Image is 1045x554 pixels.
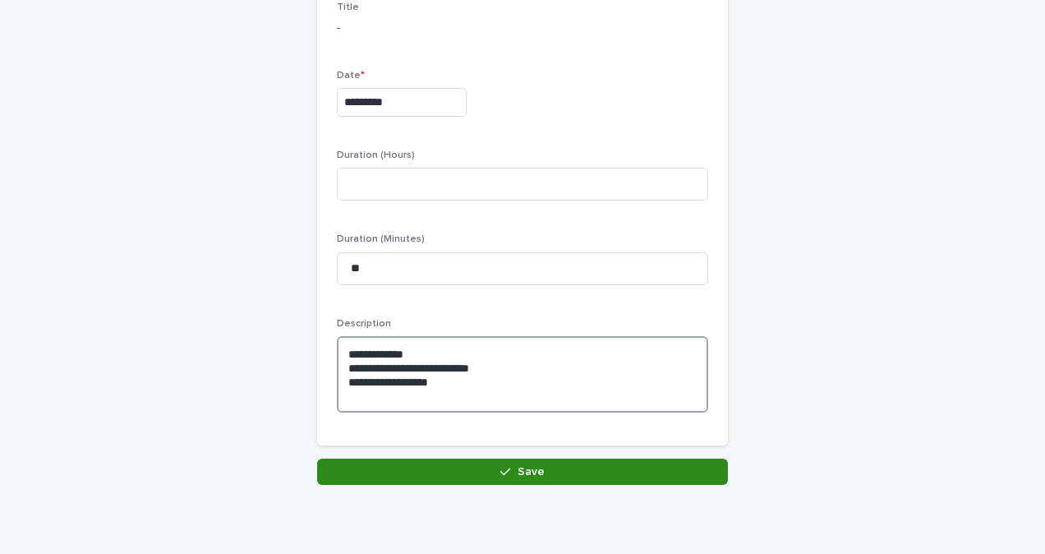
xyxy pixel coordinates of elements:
[337,234,425,244] span: Duration (Minutes)
[337,20,708,37] p: -
[518,466,545,478] span: Save
[337,71,365,81] span: Date
[337,2,359,12] span: Title
[317,459,728,485] button: Save
[337,319,391,329] span: Description
[337,150,415,160] span: Duration (Hours)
